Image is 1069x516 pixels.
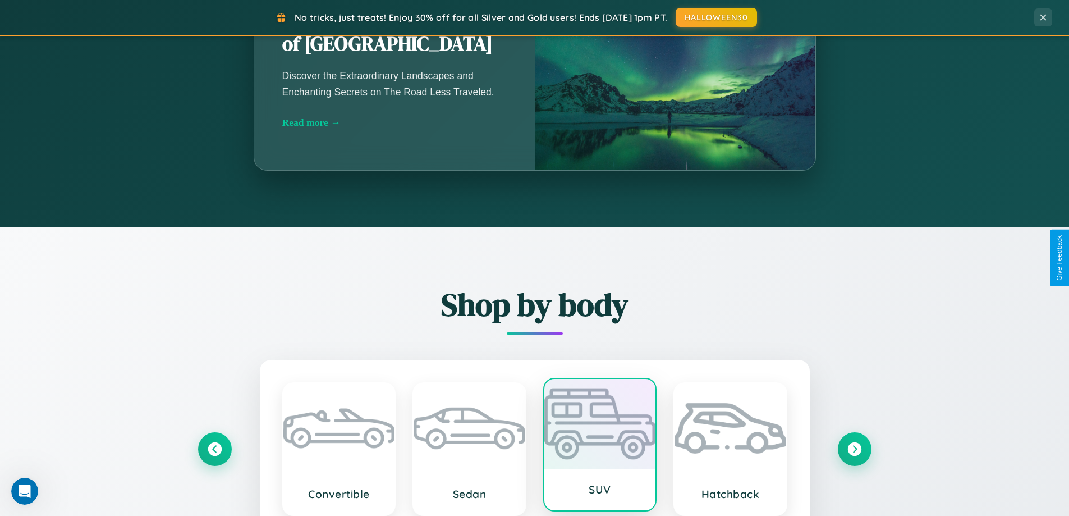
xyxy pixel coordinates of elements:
[198,283,871,326] h2: Shop by body
[295,12,667,23] span: No tricks, just treats! Enjoy 30% off for all Silver and Gold users! Ends [DATE] 1pm PT.
[295,487,384,501] h3: Convertible
[425,487,514,501] h3: Sedan
[282,6,507,57] h2: Unearthing the Mystique of [GEOGRAPHIC_DATA]
[282,117,507,129] div: Read more →
[11,478,38,505] iframe: Intercom live chat
[676,8,757,27] button: HALLOWEEN30
[282,68,507,99] p: Discover the Extraordinary Landscapes and Enchanting Secrets on The Road Less Traveled.
[556,483,645,496] h3: SUV
[686,487,775,501] h3: Hatchback
[1056,235,1063,281] div: Give Feedback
